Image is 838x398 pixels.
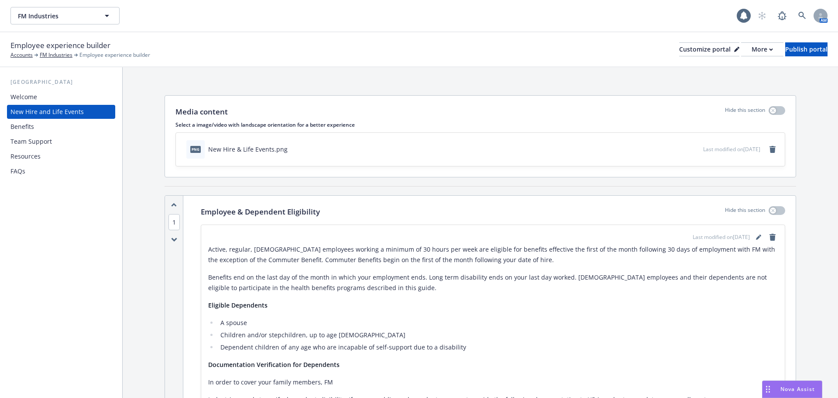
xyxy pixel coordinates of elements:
[218,330,778,340] li: Children and/or stepchildren, up to age [DEMOGRAPHIC_DATA]
[793,7,811,24] a: Search
[678,145,685,154] button: download file
[703,145,760,153] span: Last modified on [DATE]
[773,7,791,24] a: Report a Bug
[753,232,764,242] a: editPencil
[693,233,750,241] span: Last modified on [DATE]
[208,145,288,154] div: New Hire & Life Events.png
[168,218,180,227] button: 1
[168,214,180,230] span: 1
[679,43,739,56] div: Customize portal
[725,106,765,118] p: Hide this section
[218,342,778,353] li: Dependent children of any age who are incapable of self-support due to a disability
[10,164,25,178] div: FAQs
[679,42,739,56] button: Customize portal
[762,381,822,398] button: Nova Assist
[767,144,778,155] a: remove
[762,381,773,398] div: Drag to move
[190,146,201,152] span: png
[208,301,268,309] strong: Eligible Dependents
[10,149,41,163] div: Resources
[10,135,52,149] div: Team Support
[10,90,37,104] div: Welcome
[7,120,115,134] a: Benefits
[208,272,778,293] p: Benefits end on the last day of the month in which your employment ends. Long term disability end...
[175,121,785,128] p: Select a image/video with landscape orientation for a better experience
[780,385,815,393] span: Nova Assist
[40,51,72,59] a: FM Industries
[7,164,115,178] a: FAQs
[692,145,700,154] button: preview file
[201,206,320,218] p: Employee & Dependent Eligibility
[741,42,783,56] button: More
[79,51,150,59] span: Employee experience builder
[7,135,115,149] a: Team Support
[785,43,828,56] div: Publish portal
[218,318,778,328] li: A spouse
[785,42,828,56] button: Publish portal
[10,40,110,51] span: Employee experience builder
[208,377,778,388] p: In order to cover your family members, FM
[7,78,115,87] div: [GEOGRAPHIC_DATA]
[208,244,778,265] p: Active, regular, [DEMOGRAPHIC_DATA] employees working a minimum of 30 hours per week are eligible...
[10,120,34,134] div: Benefits
[7,149,115,163] a: Resources
[7,105,115,119] a: New Hire and Life Events
[10,51,33,59] a: Accounts
[725,206,765,218] p: Hide this section
[10,7,120,24] button: FM Industries
[7,90,115,104] a: Welcome
[208,360,340,369] strong: Documentation Verification for Dependents
[175,106,228,118] p: Media content
[767,232,778,242] a: remove
[753,7,771,24] a: Start snowing
[18,11,93,21] span: FM Industries
[10,105,84,119] div: New Hire and Life Events
[752,43,773,56] div: More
